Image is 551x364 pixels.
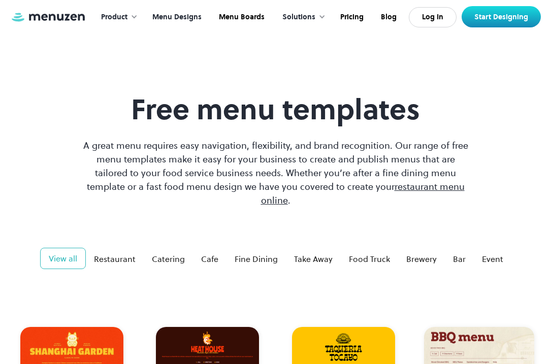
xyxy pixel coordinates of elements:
[406,253,437,265] div: Brewery
[81,139,471,207] p: A great menu requires easy navigation, flexibility, and brand recognition. Our range of free menu...
[49,252,77,264] div: View all
[272,2,331,33] div: Solutions
[235,253,278,265] div: Fine Dining
[294,253,333,265] div: Take Away
[94,253,136,265] div: Restaurant
[349,253,390,265] div: Food Truck
[261,180,465,207] a: restaurant menu online
[409,7,457,27] a: Log In
[152,253,185,265] div: Catering
[462,6,541,27] a: Start Designing
[91,2,143,33] div: Product
[143,2,209,33] a: Menu Designs
[331,2,371,33] a: Pricing
[101,12,127,23] div: Product
[201,253,218,265] div: Cafe
[282,12,315,23] div: Solutions
[482,253,503,265] div: Event
[81,92,471,126] h1: Free menu templates
[209,2,272,33] a: Menu Boards
[453,253,466,265] div: Bar
[371,2,404,33] a: Blog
